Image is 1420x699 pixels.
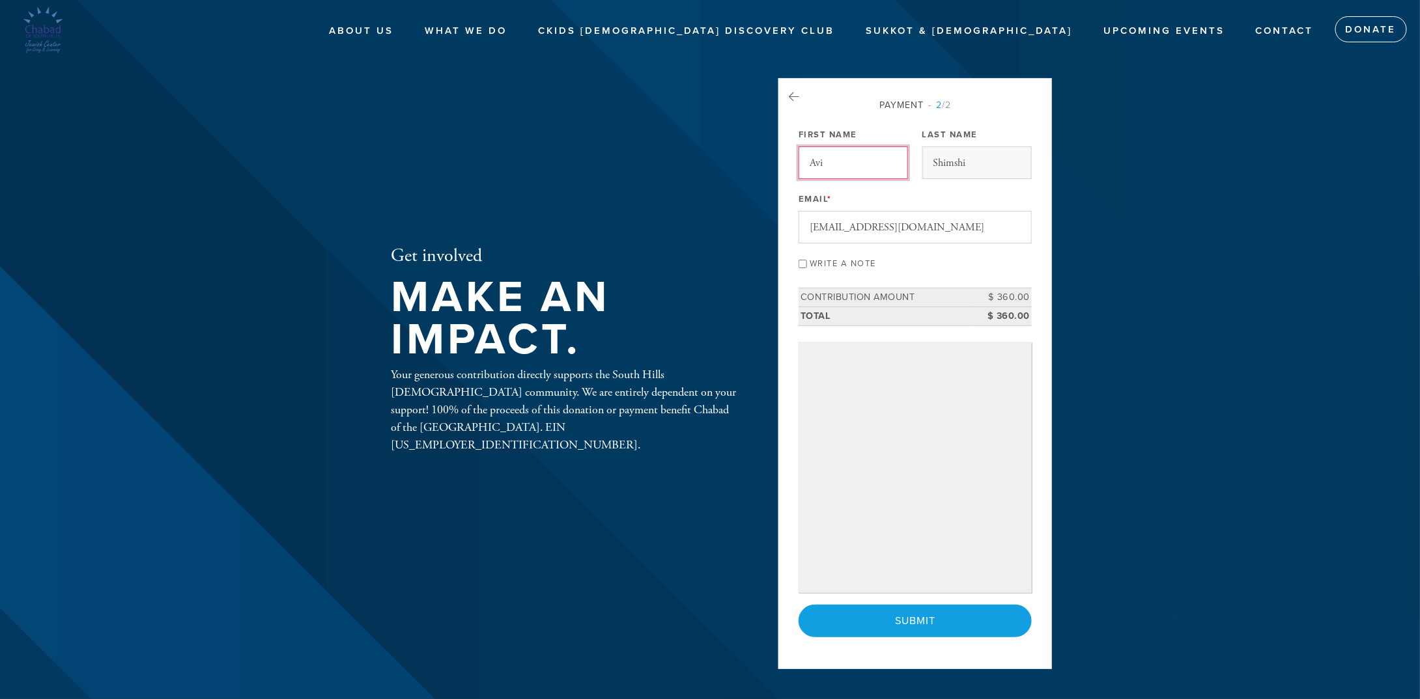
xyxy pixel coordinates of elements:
[1246,19,1324,44] a: Contact
[391,245,736,267] h2: Get involved
[799,98,1032,112] div: Payment
[319,19,403,44] a: About us
[856,19,1082,44] a: Sukkot & [DEMOGRAPHIC_DATA]
[936,100,942,111] span: 2
[973,288,1032,307] td: $ 360.00
[828,194,832,204] span: This field is required.
[1335,16,1407,42] a: Donate
[922,129,978,141] label: Last Name
[799,307,973,325] td: Total
[928,100,951,111] span: /2
[799,605,1032,637] input: Submit
[391,366,736,454] div: Your generous contribution directly supports the South Hills [DEMOGRAPHIC_DATA] community. We are...
[799,129,857,141] label: First Name
[391,277,736,361] h1: Make an impact.
[799,193,832,205] label: Email
[20,7,66,53] img: Untitled%20design%20%2817%29.png
[415,19,517,44] a: What We Do
[801,345,1029,590] iframe: Secure payment input frame
[1094,19,1234,44] a: Upcoming Events
[810,258,876,269] label: Write a note
[528,19,844,44] a: CKids [DEMOGRAPHIC_DATA] Discovery Club
[973,307,1032,325] td: $ 360.00
[799,288,973,307] td: Contribution Amount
